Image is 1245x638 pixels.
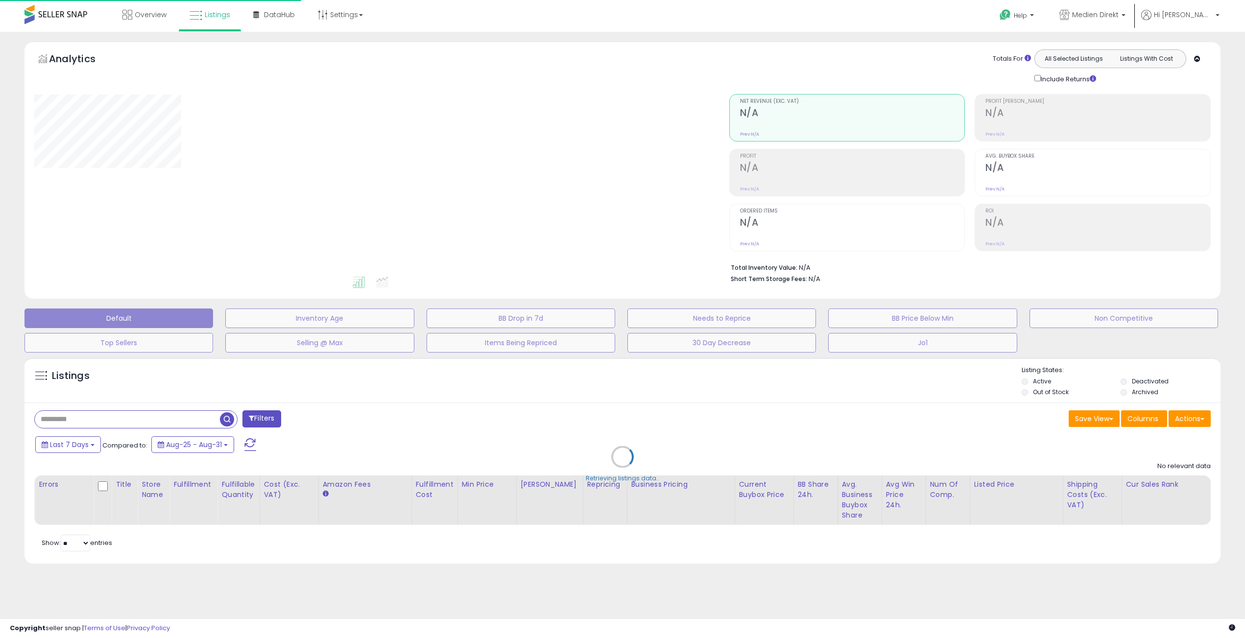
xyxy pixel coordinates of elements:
small: Prev: N/A [740,186,759,192]
span: Medien Direkt [1072,10,1119,20]
button: Needs to Reprice [627,308,816,328]
button: Inventory Age [225,308,414,328]
span: Ordered Items [740,209,965,214]
small: Prev: N/A [985,241,1005,247]
small: Prev: N/A [985,186,1005,192]
i: Get Help [999,9,1011,21]
small: Prev: N/A [985,131,1005,137]
span: Hi [PERSON_NAME] [1154,10,1213,20]
div: Retrieving listings data.. [586,474,659,483]
h2: N/A [740,162,965,175]
button: BB Drop in 7d [427,308,615,328]
span: Profit [PERSON_NAME] [985,99,1210,104]
button: Default [24,308,213,328]
a: Hi [PERSON_NAME] [1141,10,1220,32]
button: All Selected Listings [1037,52,1110,65]
span: DataHub [264,10,295,20]
small: Prev: N/A [740,241,759,247]
span: Overview [135,10,167,20]
h2: N/A [985,162,1210,175]
a: Help [992,1,1044,32]
button: Selling @ Max [225,333,414,353]
span: Profit [740,154,965,159]
h2: N/A [740,217,965,230]
button: Listings With Cost [1110,52,1183,65]
button: Items Being Repriced [427,333,615,353]
button: Jo1 [828,333,1017,353]
h2: N/A [985,217,1210,230]
span: Listings [205,10,230,20]
small: Prev: N/A [740,131,759,137]
div: Totals For [993,54,1031,64]
span: N/A [809,274,820,284]
li: N/A [731,261,1203,273]
button: Non Competitive [1030,308,1218,328]
span: Net Revenue (Exc. VAT) [740,99,965,104]
h5: Analytics [49,52,115,68]
div: Include Returns [1027,73,1108,84]
h2: N/A [740,107,965,120]
b: Total Inventory Value: [731,263,797,272]
b: Short Term Storage Fees: [731,275,807,283]
button: Top Sellers [24,333,213,353]
button: BB Price Below Min [828,308,1017,328]
button: 30 Day Decrease [627,333,816,353]
span: Help [1014,11,1027,20]
span: Avg. Buybox Share [985,154,1210,159]
h2: N/A [985,107,1210,120]
span: ROI [985,209,1210,214]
